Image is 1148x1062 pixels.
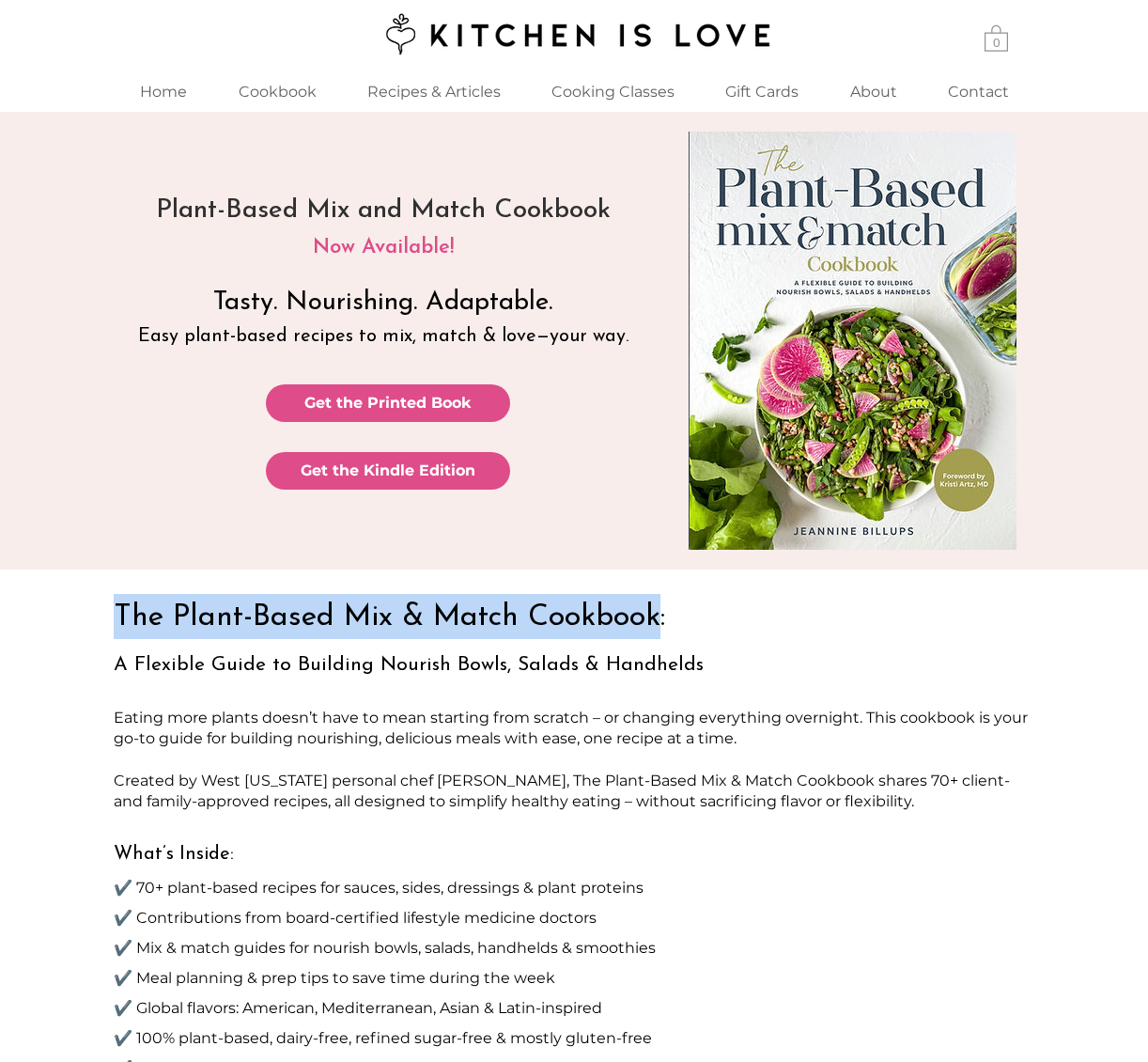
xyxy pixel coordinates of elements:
p: Recipes & Articles [358,71,510,112]
a: Home [114,71,213,112]
a: Cart with 0 items [985,23,1008,52]
span: Tasty. Nourishing. Adaptable.​ [213,289,552,316]
a: Gift Cards [699,71,824,112]
span: ✔️ Meal planning & prep tips to save time during the week [114,969,555,987]
span: The Plant-Based Mix & Match Cookbook: [114,602,665,633]
p: About [841,71,907,112]
span: ✔️ 100% plant-based, dairy-free, refined sugar-free & mostly gluten-free [114,1029,652,1047]
span: Now Available! [313,237,454,258]
div: Cooking Classes [526,71,699,112]
p: Home [131,71,196,112]
text: 0 [993,36,1001,50]
span: A Flexible Guide to Building Nourish Bowls, Salads & Handhelds [114,655,704,675]
span: What’s Inside: [114,845,234,864]
a: Cookbook [213,71,341,112]
p: Contact [939,71,1018,112]
p: Cooking Classes [542,71,684,112]
span: Plant-Based Mix and Match Cookbook [156,197,611,224]
span: Easy plant-based recipes to mix, match & love—your way. [138,327,628,346]
a: Contact [923,71,1034,112]
a: Get the Kindle Edition [266,452,510,490]
span: Get the Kindle Edition [301,461,475,481]
span: Eating more plants doesn’t have to mean starting from scratch – or changing everything overnight.... [114,709,1028,747]
p: Cookbook [229,71,326,112]
img: plant-based-mix-match-cookbook-cover-web.jpg [689,132,1016,550]
span: ✔️ 70+ plant-based recipes for sauces, sides, dressings & plant proteins [114,879,644,897]
span: Get the Printed Book [304,393,472,414]
span: ✔️ Global flavors: American, Mediterranean, Asian & Latin-inspired [114,999,602,1017]
a: About [824,71,923,112]
a: Get the Printed Book [266,384,510,422]
nav: Site [114,71,1034,112]
span: ✔️ Contributions from board-certified lifestyle medicine doctors [114,909,597,927]
img: Kitchen is Love logo [373,10,774,57]
span: ✔️ Mix & match guides for nourish bowls, salads, handhelds & smoothies [114,939,656,957]
span: Created by West [US_STATE] personal chef [PERSON_NAME], The Plant-Based Mix & Match Cookbook shar... [114,772,1010,810]
a: Recipes & Articles [341,71,526,112]
p: Gift Cards [716,71,808,112]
